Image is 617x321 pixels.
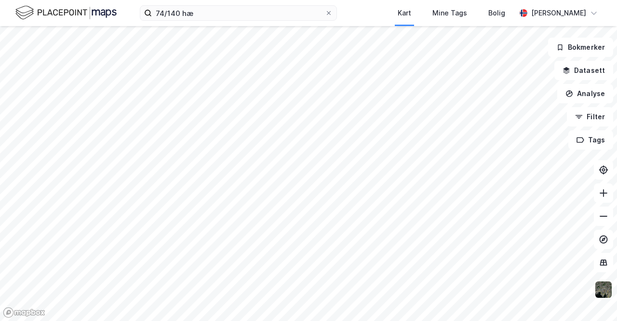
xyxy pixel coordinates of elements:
[554,61,613,80] button: Datasett
[568,130,613,150] button: Tags
[398,7,411,19] div: Kart
[531,7,586,19] div: [PERSON_NAME]
[15,4,117,21] img: logo.f888ab2527a4732fd821a326f86c7f29.svg
[569,275,617,321] iframe: Chat Widget
[488,7,505,19] div: Bolig
[432,7,467,19] div: Mine Tags
[557,84,613,103] button: Analyse
[548,38,613,57] button: Bokmerker
[567,107,613,126] button: Filter
[3,307,45,318] a: Mapbox homepage
[152,6,325,20] input: Søk på adresse, matrikkel, gårdeiere, leietakere eller personer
